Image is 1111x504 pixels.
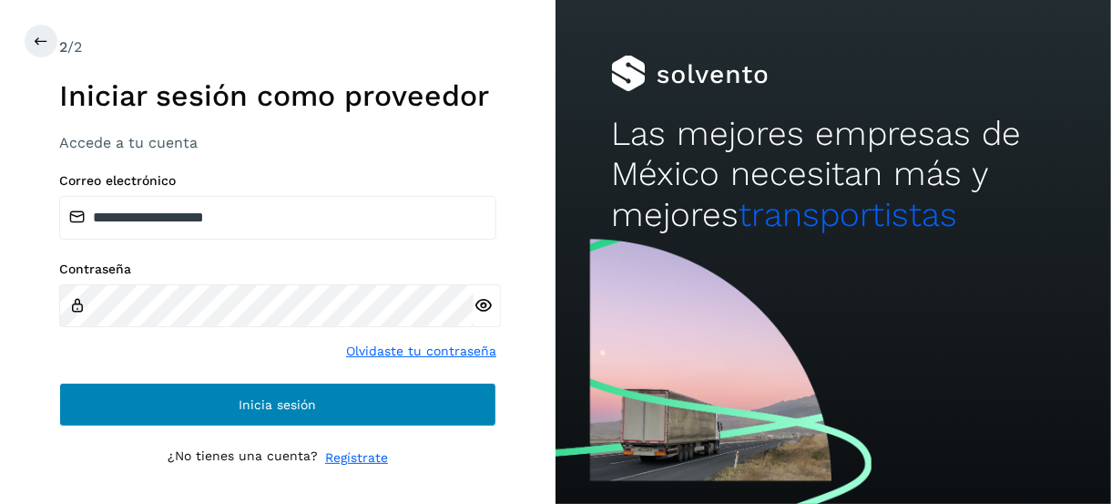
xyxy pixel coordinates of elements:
[611,114,1055,235] h2: Las mejores empresas de México necesitan más y mejores
[59,78,496,113] h1: Iniciar sesión como proveedor
[59,262,496,277] label: Contraseña
[59,173,496,189] label: Correo electrónico
[240,398,317,411] span: Inicia sesión
[325,448,388,468] a: Regístrate
[168,448,318,468] p: ¿No tienes una cuenta?
[59,383,496,427] button: Inicia sesión
[346,342,496,361] a: Olvidaste tu contraseña
[739,195,957,234] span: transportistas
[59,134,496,151] h3: Accede a tu cuenta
